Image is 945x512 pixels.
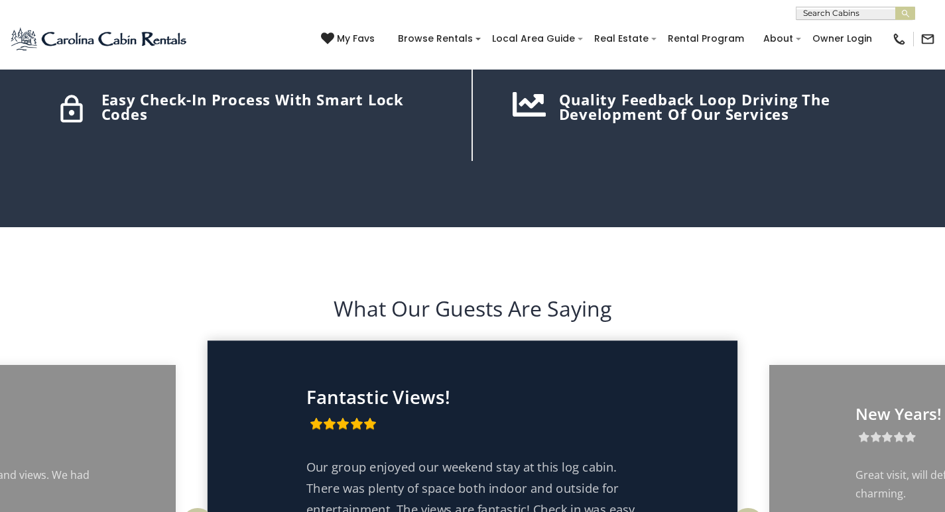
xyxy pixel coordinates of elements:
[485,28,582,49] a: Local Area Guide
[892,32,907,46] img: phone-regular-black.png
[321,32,378,46] a: My Favs
[33,293,912,324] h2: What Our Guests Are Saying
[588,28,655,49] a: Real Estate
[101,92,438,121] h5: Easy check-in process with Smart Lock codes
[559,92,891,121] h5: Quality feedback loop driving the development of our services
[920,32,935,46] img: mail-regular-black.png
[306,386,638,407] p: Fantastic Views!
[391,28,479,49] a: Browse Rentals
[661,28,751,49] a: Rental Program
[757,28,800,49] a: About
[10,26,189,52] img: Blue-2.png
[337,32,375,46] span: My Favs
[806,28,879,49] a: Owner Login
